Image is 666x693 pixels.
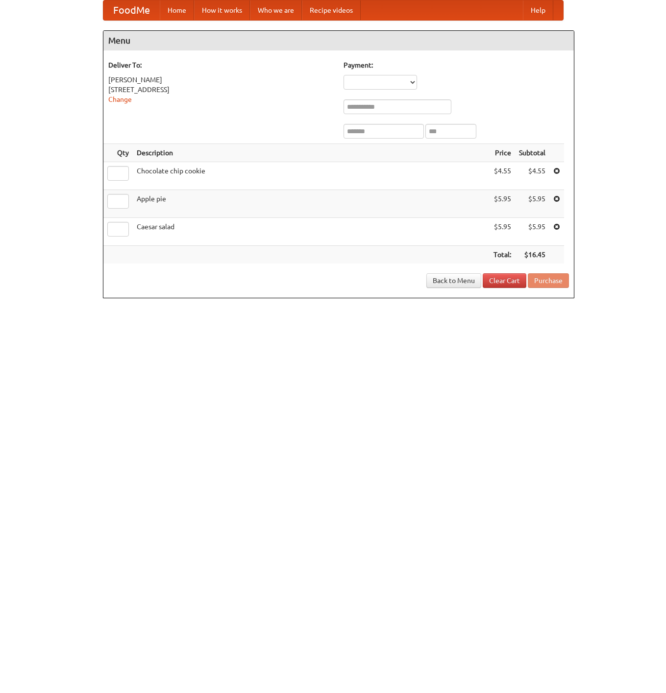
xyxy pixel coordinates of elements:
[523,0,553,20] a: Help
[103,31,574,50] h4: Menu
[515,144,549,162] th: Subtotal
[490,218,515,246] td: $5.95
[194,0,250,20] a: How it works
[108,96,132,103] a: Change
[160,0,194,20] a: Home
[490,246,515,264] th: Total:
[133,162,490,190] td: Chocolate chip cookie
[528,273,569,288] button: Purchase
[483,273,526,288] a: Clear Cart
[515,246,549,264] th: $16.45
[490,162,515,190] td: $4.55
[103,144,133,162] th: Qty
[108,75,334,85] div: [PERSON_NAME]
[490,190,515,218] td: $5.95
[344,60,569,70] h5: Payment:
[490,144,515,162] th: Price
[515,190,549,218] td: $5.95
[426,273,481,288] a: Back to Menu
[108,85,334,95] div: [STREET_ADDRESS]
[133,190,490,218] td: Apple pie
[133,218,490,246] td: Caesar salad
[515,218,549,246] td: $5.95
[515,162,549,190] td: $4.55
[103,0,160,20] a: FoodMe
[302,0,361,20] a: Recipe videos
[108,60,334,70] h5: Deliver To:
[133,144,490,162] th: Description
[250,0,302,20] a: Who we are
